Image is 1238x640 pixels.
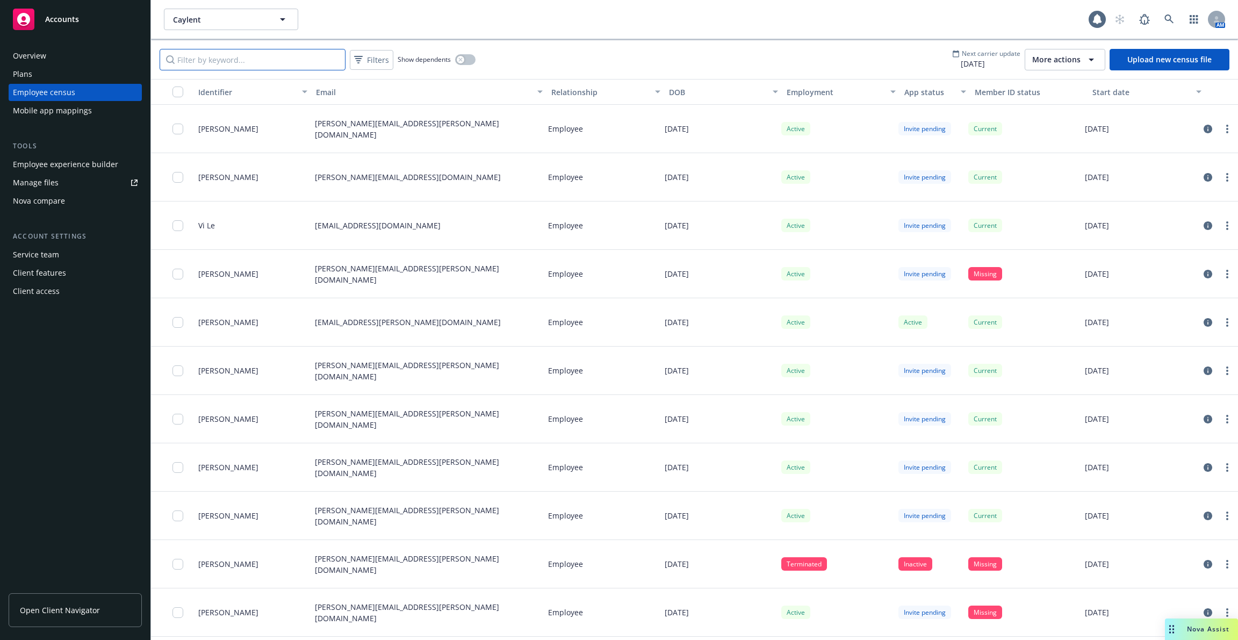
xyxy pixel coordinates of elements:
input: Toggle Row Selected [172,607,183,618]
span: [PERSON_NAME] [198,413,258,425]
p: [PERSON_NAME][EMAIL_ADDRESS][PERSON_NAME][DOMAIN_NAME] [315,263,539,285]
div: Current [968,122,1002,135]
span: [PERSON_NAME] [198,462,258,473]
div: Active [781,509,810,522]
p: Employee [548,268,583,279]
div: Client access [13,283,60,300]
p: [PERSON_NAME][EMAIL_ADDRESS][PERSON_NAME][DOMAIN_NAME] [315,601,539,624]
a: circleInformation [1201,509,1214,522]
div: Current [968,364,1002,377]
div: Mobile app mappings [13,102,92,119]
span: Filters [367,54,389,66]
p: [DATE] [665,413,689,425]
span: Show dependents [398,55,451,64]
p: [DATE] [1085,462,1109,473]
div: Current [968,509,1002,522]
a: Employee experience builder [9,156,142,173]
div: Invite pending [898,219,951,232]
a: circleInformation [1201,606,1214,619]
a: circleInformation [1201,219,1214,232]
input: Toggle Row Selected [172,414,183,425]
p: Employee [548,413,583,425]
span: Caylent [173,14,266,25]
p: [PERSON_NAME][EMAIL_ADDRESS][PERSON_NAME][DOMAIN_NAME] [315,359,539,382]
span: [PERSON_NAME] [198,171,258,183]
p: [DATE] [1085,413,1109,425]
input: Select all [172,87,183,97]
button: Relationship [547,79,665,105]
div: Plans [13,66,32,83]
span: Accounts [45,15,79,24]
p: [DATE] [1085,123,1109,134]
p: [DATE] [665,171,689,183]
div: Identifier [198,87,296,98]
div: Active [781,122,810,135]
div: Active [781,219,810,232]
p: [PERSON_NAME][EMAIL_ADDRESS][PERSON_NAME][DOMAIN_NAME] [315,456,539,479]
a: more [1221,461,1234,474]
div: Missing [968,606,1002,619]
span: [PERSON_NAME] [198,317,258,328]
span: [PERSON_NAME] [198,510,258,521]
span: More actions [1032,54,1081,65]
p: [DATE] [665,268,689,279]
p: [PERSON_NAME][EMAIL_ADDRESS][DOMAIN_NAME] [315,171,501,183]
div: Member ID status [975,87,1084,98]
a: Upload new census file [1110,49,1229,70]
div: Drag to move [1165,619,1178,640]
input: Toggle Row Selected [172,220,183,231]
div: Inactive [898,557,932,571]
a: more [1221,364,1234,377]
p: [DATE] [1085,268,1109,279]
input: Toggle Row Selected [172,462,183,473]
div: Missing [968,267,1002,281]
div: Employee census [13,84,75,101]
p: [EMAIL_ADDRESS][PERSON_NAME][DOMAIN_NAME] [315,317,501,328]
p: [DATE] [665,558,689,570]
button: Identifier [194,79,312,105]
div: Current [968,170,1002,184]
button: More actions [1025,49,1105,70]
input: Toggle Row Selected [172,365,183,376]
p: [DATE] [665,220,689,231]
div: Active [781,461,810,474]
div: Current [968,219,1002,232]
a: circleInformation [1201,558,1214,571]
p: [DATE] [1085,558,1109,570]
input: Toggle Row Selected [172,269,183,279]
input: Filter by keyword... [160,49,346,70]
div: Terminated [781,557,827,571]
a: circleInformation [1201,461,1214,474]
div: Client features [13,264,66,282]
p: Employee [548,171,583,183]
input: Toggle Row Selected [172,317,183,328]
a: more [1221,413,1234,426]
div: Active [898,315,927,329]
p: [PERSON_NAME][EMAIL_ADDRESS][PERSON_NAME][DOMAIN_NAME] [315,408,539,430]
span: Next carrier update [962,49,1020,58]
div: Nova compare [13,192,65,210]
a: Overview [9,47,142,64]
a: more [1221,171,1234,184]
p: [PERSON_NAME][EMAIL_ADDRESS][PERSON_NAME][DOMAIN_NAME] [315,118,539,140]
p: Employee [548,220,583,231]
p: Employee [548,607,583,618]
a: Search [1158,9,1180,30]
input: Toggle Row Selected [172,172,183,183]
span: Vi Le [198,220,215,231]
button: App status [900,79,970,105]
a: Report a Bug [1134,9,1155,30]
a: Nova compare [9,192,142,210]
div: Invite pending [898,509,951,522]
button: Email [312,79,547,105]
div: Invite pending [898,364,951,377]
div: App status [904,87,954,98]
a: circleInformation [1201,364,1214,377]
a: circleInformation [1201,413,1214,426]
div: Current [968,315,1002,329]
button: Nova Assist [1165,619,1238,640]
div: Active [781,364,810,377]
span: [PERSON_NAME] [198,268,258,279]
input: Toggle Row Selected [172,124,183,134]
input: Toggle Row Selected [172,559,183,570]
